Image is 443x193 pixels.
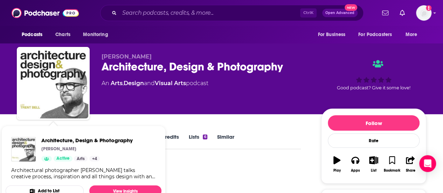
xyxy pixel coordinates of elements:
button: open menu [401,28,426,41]
span: Logged in as tfnewsroom [416,5,431,21]
div: An podcast [102,79,208,88]
p: [PERSON_NAME] [41,146,76,152]
img: Architecture, Design & Photography [11,137,36,161]
div: Bookmark [384,168,400,173]
span: Good podcast? Give it some love! [337,85,410,90]
button: Open AdvancedNew [322,9,358,17]
div: List [371,168,376,173]
a: Lists6 [189,133,207,150]
div: Play [333,168,341,173]
div: Open Intercom Messenger [419,155,436,172]
span: [PERSON_NAME] [102,53,152,60]
div: Apps [351,168,360,173]
a: Architecture, Design & Photography [41,137,133,144]
a: +4 [89,156,100,161]
span: New [345,4,357,11]
span: For Podcasters [358,30,392,40]
a: Design [124,80,144,87]
a: Arts [111,80,123,87]
a: Similar [217,133,234,150]
a: Charts [51,28,75,41]
span: Podcasts [22,30,42,40]
button: open menu [354,28,402,41]
span: Monitoring [83,30,108,40]
svg: Add a profile image [426,5,431,11]
span: and [144,80,155,87]
div: 6 [203,135,207,139]
input: Search podcasts, credits, & more... [119,7,300,19]
a: Arts [74,156,88,161]
button: Apps [346,152,364,177]
a: Active [54,156,72,161]
span: Active [56,155,70,162]
button: Bookmark [383,152,401,177]
div: Good podcast? Give it some love! [321,53,426,97]
span: Open Advanced [325,11,354,15]
button: List [365,152,383,177]
span: , [123,80,124,87]
button: Follow [328,115,420,131]
a: Show notifications dropdown [379,7,391,19]
button: Share [401,152,420,177]
span: Ctrl K [300,8,317,18]
span: More [406,30,417,40]
div: Search podcasts, credits, & more... [100,5,364,21]
div: Architectural photographer [PERSON_NAME] talks creative process, inspiration and all things desig... [11,167,156,180]
div: Share [406,168,415,173]
button: open menu [78,28,117,41]
a: Visual Arts [155,80,186,87]
a: Credits [161,133,179,150]
a: Show notifications dropdown [397,7,408,19]
span: Charts [55,30,70,40]
button: open menu [17,28,51,41]
button: Show profile menu [416,5,431,21]
button: open menu [313,28,354,41]
img: Podchaser - Follow, Share and Rate Podcasts [12,6,79,20]
div: Rate [328,133,420,148]
img: Architecture, Design & Photography [18,48,88,118]
img: User Profile [416,5,431,21]
span: For Business [318,30,345,40]
button: Play [328,152,346,177]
